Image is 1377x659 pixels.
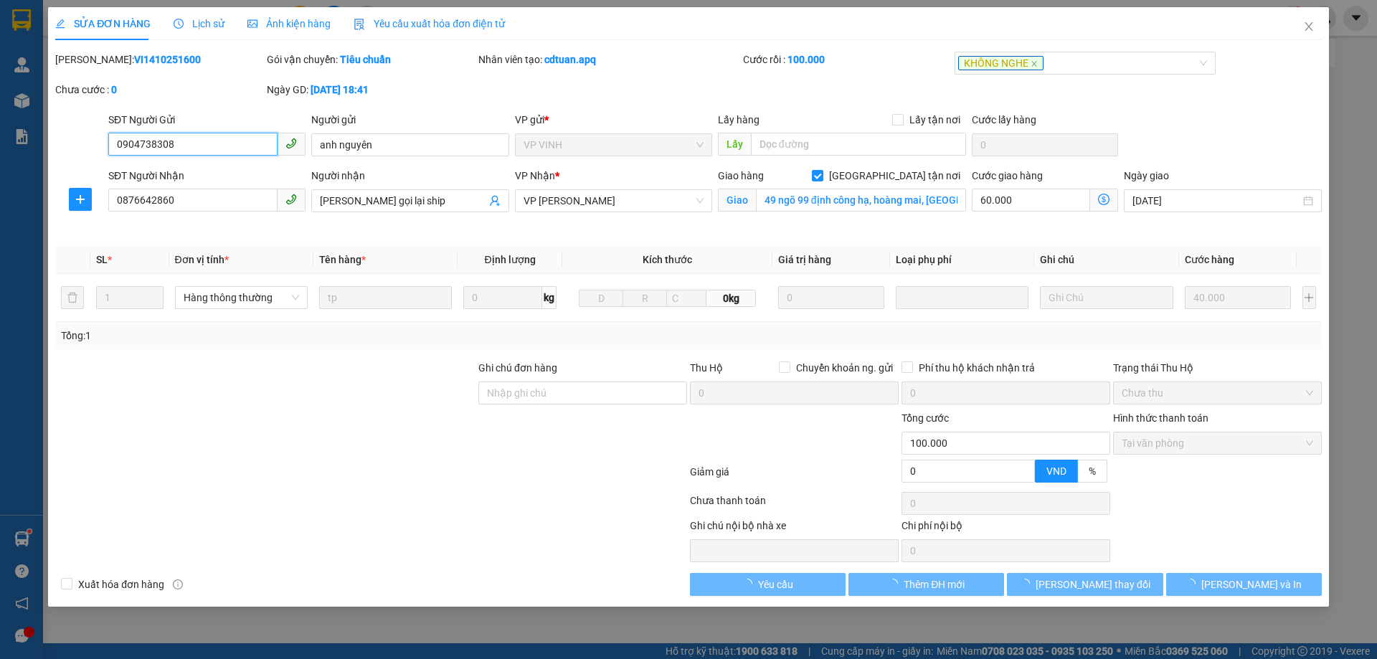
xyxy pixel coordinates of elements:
[758,577,793,592] span: Yêu cầu
[174,19,184,29] span: clock-circle
[174,18,224,29] span: Lịch sử
[1113,360,1322,376] div: Trạng thái Thu Hộ
[478,381,687,404] input: Ghi chú đơn hàng
[718,189,756,212] span: Giao
[972,170,1043,181] label: Cước giao hàng
[1289,7,1329,47] button: Close
[108,168,306,184] div: SĐT Người Nhận
[972,133,1118,156] input: Cước lấy hàng
[247,18,331,29] span: Ảnh kiện hàng
[489,195,501,207] span: user-add
[134,54,201,65] b: VI1410251600
[778,286,885,309] input: 0
[311,112,508,128] div: Người gửi
[972,114,1036,125] label: Cước lấy hàng
[311,84,369,95] b: [DATE] 18:41
[173,579,183,589] span: info-circle
[1036,577,1150,592] span: [PERSON_NAME] thay đổi
[515,112,712,128] div: VP gửi
[55,82,264,98] div: Chưa cước :
[311,168,508,184] div: Người nhận
[787,54,825,65] b: 100.000
[688,464,900,489] div: Giảm giá
[823,168,966,184] span: [GEOGRAPHIC_DATA] tận nơi
[1098,194,1109,205] span: dollar-circle
[958,56,1044,70] span: KHÔNG NGHE
[902,412,949,424] span: Tổng cước
[1185,254,1234,265] span: Cước hàng
[666,290,706,307] input: C
[70,194,91,205] span: plus
[972,189,1090,212] input: Cước giao hàng
[478,52,740,67] div: Nhân viên tạo:
[267,82,475,98] div: Ngày GD:
[72,577,170,592] span: Xuất hóa đơn hàng
[524,134,704,156] span: VP VINH
[319,286,452,309] input: VD: Bàn, Ghế
[623,290,667,307] input: R
[55,19,65,29] span: edit
[902,518,1110,539] div: Chi phí nội bộ
[542,286,557,309] span: kg
[184,287,299,308] span: Hàng thông thường
[515,170,555,181] span: VP Nhận
[913,360,1041,376] span: Phí thu hộ khách nhận trả
[690,518,899,539] div: Ghi chú nội bộ nhà xe
[55,52,264,67] div: [PERSON_NAME]:
[267,52,475,67] div: Gói vận chuyển:
[706,290,755,307] span: 0kg
[1132,193,1300,209] input: Ngày giao
[688,493,900,518] div: Chưa thanh toán
[751,133,966,156] input: Dọc đường
[1122,382,1313,404] span: Chưa thu
[888,579,904,589] span: loading
[111,84,117,95] b: 0
[1186,579,1201,589] span: loading
[756,189,966,212] input: Giao tận nơi
[1185,286,1292,309] input: 0
[579,290,623,307] input: D
[285,194,297,205] span: phone
[1089,465,1096,477] span: %
[1201,577,1302,592] span: [PERSON_NAME] và In
[690,573,846,596] button: Yêu cầu
[790,360,899,376] span: Chuyển khoản ng. gửi
[340,54,391,65] b: Tiêu chuẩn
[285,138,297,149] span: phone
[718,114,760,125] span: Lấy hàng
[524,190,704,212] span: VP NGỌC HỒI
[544,54,596,65] b: cdtuan.apq
[61,328,531,343] div: Tổng: 1
[484,254,535,265] span: Định lượng
[1113,412,1208,424] label: Hình thức thanh toán
[319,254,366,265] span: Tên hàng
[478,362,557,374] label: Ghi chú đơn hàng
[1046,465,1066,477] span: VND
[1020,579,1036,589] span: loading
[690,362,723,374] span: Thu Hộ
[742,579,758,589] span: loading
[1303,21,1315,32] span: close
[1124,170,1169,181] label: Ngày giao
[904,577,965,592] span: Thêm ĐH mới
[1122,432,1313,454] span: Tại văn phòng
[643,254,692,265] span: Kích thước
[69,188,92,211] button: plus
[1034,246,1178,274] th: Ghi chú
[354,18,505,29] span: Yêu cầu xuất hóa đơn điện tử
[1166,573,1322,596] button: [PERSON_NAME] và In
[1031,60,1038,67] span: close
[247,19,257,29] span: picture
[1302,286,1316,309] button: plus
[718,133,751,156] span: Lấy
[61,286,84,309] button: delete
[743,52,952,67] div: Cước rồi :
[108,112,306,128] div: SĐT Người Gửi
[96,254,108,265] span: SL
[848,573,1004,596] button: Thêm ĐH mới
[175,254,229,265] span: Đơn vị tính
[1007,573,1163,596] button: [PERSON_NAME] thay đổi
[904,112,966,128] span: Lấy tận nơi
[778,254,831,265] span: Giá trị hàng
[890,246,1034,274] th: Loại phụ phí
